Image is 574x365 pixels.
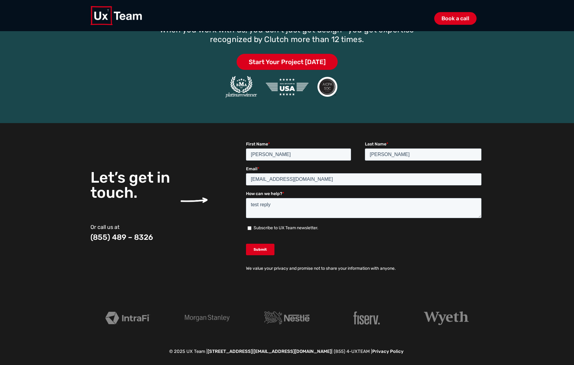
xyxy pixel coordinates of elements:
img: Morgan Stanley [185,315,230,321]
span: Start Your Project [DATE] [249,59,326,65]
span: Book a call [441,16,469,21]
a: Book a call [434,12,477,25]
h3: Let’s get in touch. [90,170,173,200]
span: © 2025 UX Team | | | (855) 4-UXTEAM | [169,349,405,354]
p: Or call us at [90,223,169,231]
p: We value your privacy and promise not to share your information with anyone. [246,265,484,272]
a: [STREET_ADDRESS] [208,349,252,354]
img: arrow pointing to the right [181,197,208,203]
p: When you work with us, you don’t just get design—you get expertise recognized by Clutch more than... [154,25,420,45]
img: fiserv [353,311,380,325]
iframe: Form 0 [246,141,484,260]
img: Intrafi [105,312,150,324]
a: [EMAIL_ADDRESS][DOMAIN_NAME] [254,349,331,354]
img: Wyeth [424,311,469,325]
a: (855) 489 – 8326 [90,233,153,242]
a: Start Your Project [DATE] [237,54,338,70]
img: Nestle [264,311,309,324]
a: Privacy Policy [372,349,404,354]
